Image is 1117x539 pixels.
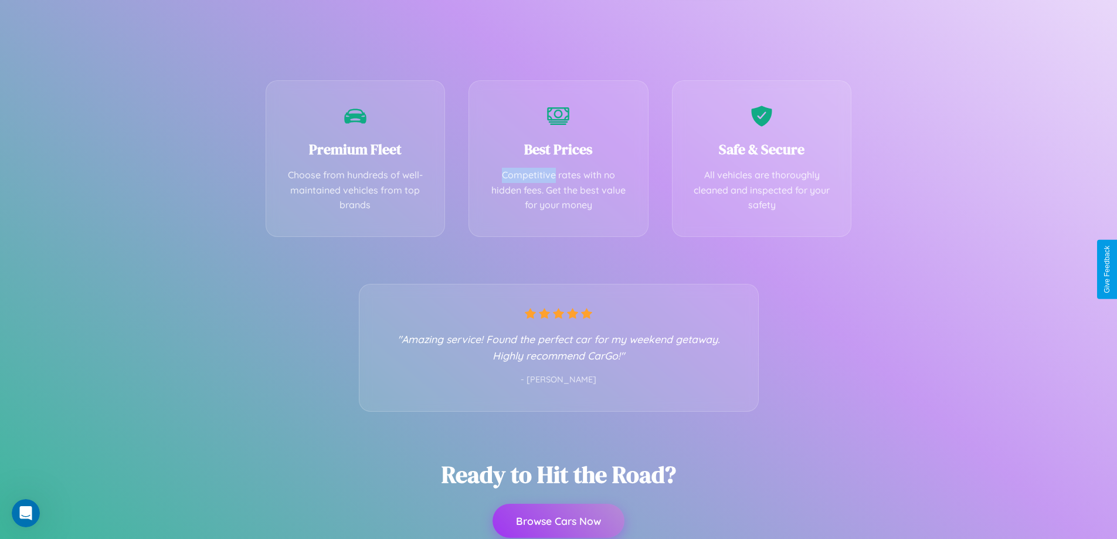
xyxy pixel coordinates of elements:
p: - [PERSON_NAME] [383,372,735,388]
h3: Premium Fleet [284,140,427,159]
h3: Safe & Secure [690,140,834,159]
h2: Ready to Hit the Road? [442,459,676,490]
p: All vehicles are thoroughly cleaned and inspected for your safety [690,168,834,213]
button: Browse Cars Now [493,504,624,538]
h3: Best Prices [487,140,630,159]
div: Give Feedback [1103,246,1111,293]
iframe: Intercom live chat [12,499,40,527]
p: "Amazing service! Found the perfect car for my weekend getaway. Highly recommend CarGo!" [383,331,735,364]
p: Competitive rates with no hidden fees. Get the best value for your money [487,168,630,213]
p: Choose from hundreds of well-maintained vehicles from top brands [284,168,427,213]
